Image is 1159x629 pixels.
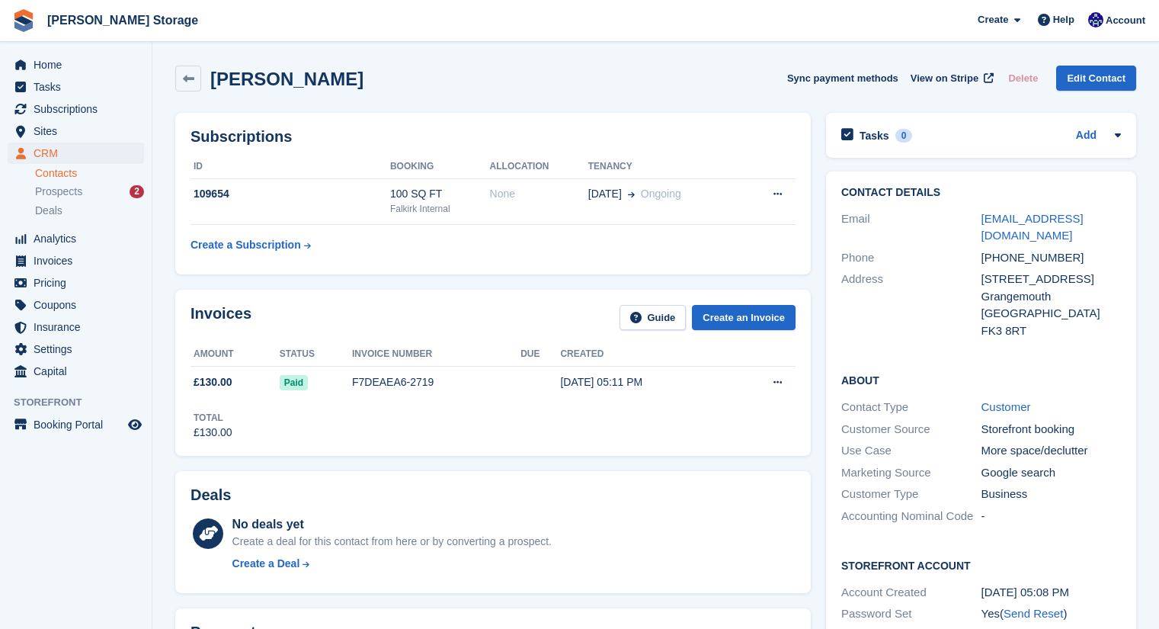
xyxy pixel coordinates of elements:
div: [GEOGRAPHIC_DATA] [981,305,1122,323]
a: Deals [35,203,144,219]
div: FK3 8RT [981,323,1122,340]
button: Delete [1002,66,1044,91]
a: Prospects 2 [35,184,144,200]
div: More space/declutter [981,442,1122,460]
span: Subscriptions [34,98,125,120]
h2: Invoices [190,305,251,330]
span: [DATE] [588,186,622,202]
div: Google search [981,464,1122,482]
div: Create a Subscription [190,237,301,253]
a: Customer [981,400,1031,413]
span: Settings [34,339,125,360]
div: 100 SQ FT [390,186,490,202]
div: Account Created [841,584,981,602]
div: [DATE] 05:08 PM [981,584,1122,602]
div: 109654 [190,186,390,202]
a: Create a Deal [232,556,552,572]
div: No deals yet [232,515,552,534]
a: Add [1076,127,1097,145]
span: Storefront [14,395,152,410]
span: £130.00 [194,374,232,390]
h2: Deals [190,486,231,504]
span: Coupons [34,294,125,316]
span: Create [978,12,1008,27]
span: CRM [34,143,125,164]
a: menu [8,120,144,142]
a: Contacts [35,166,144,181]
div: 0 [895,129,913,143]
a: menu [8,339,144,360]
div: [PHONE_NUMBER] [981,249,1122,267]
div: None [490,186,588,202]
div: Total [194,411,232,425]
h2: About [841,372,1121,387]
a: View on Stripe [904,66,997,91]
span: Capital [34,361,125,382]
h2: Contact Details [841,187,1121,199]
div: Phone [841,249,981,267]
div: £130.00 [194,425,232,441]
div: Customer Source [841,421,981,438]
div: F7DEAEA6-2719 [352,374,520,390]
div: Customer Type [841,486,981,503]
th: ID [190,155,390,179]
a: Send Reset [1004,607,1063,620]
span: Prospects [35,185,82,199]
a: menu [8,294,144,316]
a: [EMAIL_ADDRESS][DOMAIN_NAME] [981,212,1084,242]
th: Allocation [490,155,588,179]
h2: Tasks [860,129,889,143]
span: Sites [34,120,125,142]
a: Guide [620,305,687,330]
a: menu [8,76,144,98]
div: Contact Type [841,399,981,416]
a: Create an Invoice [692,305,796,330]
span: Paid [280,375,308,390]
span: Insurance [34,316,125,338]
img: stora-icon-8386f47178a22dfd0bd8f6a31ec36ba5ce8667c1dd55bd0f319d3a0aa187defe.svg [12,9,35,32]
a: menu [8,54,144,75]
th: Amount [190,342,280,367]
th: Status [280,342,352,367]
span: ( ) [1000,607,1067,620]
th: Created [560,342,729,367]
div: Accounting Nominal Code [841,508,981,525]
span: Home [34,54,125,75]
div: Create a deal for this contact from here or by converting a prospect. [232,534,552,550]
button: Sync payment methods [787,66,898,91]
span: Invoices [34,250,125,271]
img: Ross Watt [1088,12,1103,27]
div: [DATE] 05:11 PM [560,374,729,390]
a: Edit Contact [1056,66,1136,91]
a: menu [8,272,144,294]
div: Use Case [841,442,981,460]
div: Create a Deal [232,556,300,572]
span: Help [1053,12,1074,27]
span: Ongoing [641,188,681,200]
a: Preview store [126,416,144,434]
div: Password Set [841,605,981,623]
th: Tenancy [588,155,743,179]
a: menu [8,414,144,435]
a: menu [8,316,144,338]
span: Pricing [34,272,125,294]
a: menu [8,361,144,382]
div: Yes [981,605,1122,623]
h2: Subscriptions [190,128,796,146]
a: menu [8,228,144,249]
div: [STREET_ADDRESS] [981,271,1122,288]
div: Storefront booking [981,421,1122,438]
span: View on Stripe [911,71,978,86]
div: Email [841,210,981,245]
a: menu [8,250,144,271]
span: Tasks [34,76,125,98]
a: menu [8,98,144,120]
h2: Storefront Account [841,557,1121,573]
h2: [PERSON_NAME] [210,69,363,89]
a: Create a Subscription [190,231,311,259]
th: Due [520,342,560,367]
div: Falkirk Internal [390,202,490,216]
span: Booking Portal [34,414,125,435]
a: menu [8,143,144,164]
div: Marketing Source [841,464,981,482]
